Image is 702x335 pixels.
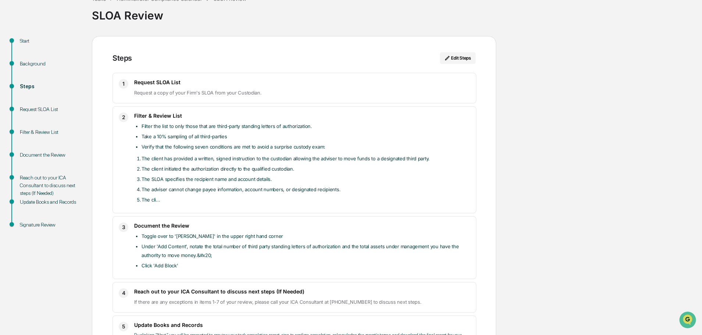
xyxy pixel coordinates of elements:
div: Past conversations [7,82,49,88]
li: The client has provided a written, signed instruction to the custodian allowing the adviser to mo... [142,154,470,163]
li: Toggle over to '[PERSON_NAME]' in the upper right hand corner [142,232,470,240]
div: 🖐️ [7,131,13,137]
h3: Filter & Review List [134,113,470,119]
span: • [61,100,64,106]
a: 🔎Data Lookup [4,142,49,155]
a: Powered byPylon [52,162,89,168]
span: 3 [122,223,125,232]
div: Steps [20,83,80,90]
li: Click 'Add Block' [142,261,470,270]
span: Attestations [61,131,91,138]
div: Background [20,60,80,68]
p: How can we help? [7,15,134,27]
h3: Update Books and Records [134,322,470,328]
span: [PERSON_NAME] [23,100,60,106]
span: 1 [122,79,125,88]
span: [DATE] [65,100,80,106]
button: Edit Steps [440,52,476,64]
li: The adviser cannot change payee information, account numbers, or designated recipients. [142,185,470,194]
iframe: Open customer support [678,311,698,331]
span: If there are any exceptions in items 1-7 of your review, please call your ICA Consultant at [PHON... [134,299,421,305]
span: Pylon [73,163,89,168]
img: Dave Feldman [7,93,19,105]
img: 1746055101610-c473b297-6a78-478c-a979-82029cc54cd1 [15,100,21,106]
h3: Document the Review [134,222,470,229]
li: The cli... [142,195,470,204]
div: Filter & Review List [20,128,80,136]
img: 4531339965365_218c74b014194aa58b9b_72.jpg [15,56,29,70]
span: Request a copy of your Firm's SLOA from your Custodian. [134,90,262,96]
li: Verify that the following seven conditions are met to avoid a surprise custody exam: [142,142,470,151]
a: 🗄️Attestations [50,128,94,141]
h3: Request SLOA List [134,79,470,85]
span: Preclearance [15,131,47,138]
div: SLOA Review [92,3,698,22]
button: See all [114,80,134,89]
li: Under 'Add Content', notate the total number of third party standing letters of authorization and... [142,242,470,260]
li: Take a 10% sampling of all third-parties [142,132,470,141]
span: 5 [122,322,125,331]
div: Reach out to your ICA Consultant to discuss next steps (If Needed) [20,174,80,197]
div: Start [20,37,80,45]
div: Signature Review [20,221,80,229]
li: Filter the list to only those that are third-party standing letters of authorization. [142,122,470,131]
div: We're available if you need us! [33,64,101,70]
span: Data Lookup [15,145,46,152]
span: 2 [122,113,125,122]
button: Start new chat [125,58,134,67]
li: The SLOA specifies the recipient name and account details. [142,175,470,183]
span: 4 [122,289,125,297]
img: 1746055101610-c473b297-6a78-478c-a979-82029cc54cd1 [7,56,21,70]
div: Steps [112,54,132,63]
a: 🖐️Preclearance [4,128,50,141]
div: Request SLOA List [20,106,80,113]
li: The client initiated the authorization directly to the qualified custodian. [142,164,470,173]
div: 🗄️ [53,131,59,137]
div: Update Books and Records [20,198,80,206]
h3: Reach out to your ICA Consultant to discuss next steps (If Needed) [134,288,470,295]
div: 🔎 [7,145,13,151]
div: Document the Review [20,151,80,159]
div: Start new chat [33,56,121,64]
